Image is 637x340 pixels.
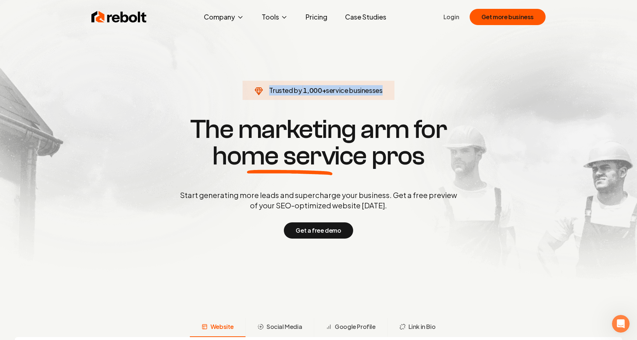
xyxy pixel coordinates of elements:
span: Website [210,322,234,331]
span: home service [212,143,367,169]
button: Google Profile [314,318,387,337]
a: Case Studies [339,10,392,24]
a: Pricing [300,10,333,24]
p: Start generating more leads and supercharge your business. Get a free preview of your SEO-optimiz... [178,190,459,211]
span: 1,000 [303,85,322,96]
button: Social Media [246,318,314,337]
img: Rebolt Logo [91,10,147,24]
button: Website [190,318,246,337]
h1: The marketing arm for pros [142,116,495,169]
span: Social Media [267,322,302,331]
iframe: Intercom live chat [612,315,630,333]
span: Google Profile [335,322,375,331]
button: Link in Bio [387,318,448,337]
button: Company [198,10,250,24]
a: Login [443,13,459,21]
button: Get more business [470,9,546,25]
span: Link in Bio [408,322,436,331]
button: Tools [256,10,294,24]
span: + [322,86,326,94]
span: Trusted by [269,86,302,94]
span: service businesses [326,86,383,94]
button: Get a free demo [284,222,353,239]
